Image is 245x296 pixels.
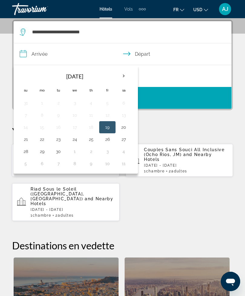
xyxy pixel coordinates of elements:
[86,135,96,144] button: Day 25
[217,3,233,15] button: User Menu
[139,4,146,14] button: Extra navigation items
[54,147,63,156] button: Day 30
[37,123,47,131] button: Day 15
[126,144,233,177] button: Couples Sans Souci All Inclusive (Ocho Rios, JM) and Nearby Hotels[DATE] - [DATE]1Chambre2Adultes
[119,159,129,168] button: Day 11
[54,135,63,144] button: Day 23
[144,169,165,173] span: 1
[119,99,129,107] button: Day 6
[144,163,228,168] p: [DATE] - [DATE]
[70,147,80,156] button: Day 1
[31,213,51,218] span: 1
[70,111,80,119] button: Day 10
[12,1,73,17] a: Travorium
[21,159,31,168] button: Day 5
[119,111,129,119] button: Day 13
[103,147,112,156] button: Day 3
[222,6,228,12] span: AJ
[31,208,115,212] p: [DATE] - [DATE]
[14,43,231,65] button: Check in and out dates
[21,111,31,119] button: Day 7
[31,196,113,206] span: and Nearby Hotels
[58,213,74,218] span: Adultes
[173,5,184,14] button: Change language
[86,111,96,119] button: Day 11
[21,135,31,144] button: Day 21
[37,147,47,156] button: Day 29
[100,7,112,12] a: Hôtels
[34,69,116,84] th: [DATE]
[119,135,129,144] button: Day 27
[14,21,231,109] div: Search widget
[12,183,119,221] button: Riad Sous le Soleil ([GEOGRAPHIC_DATA], [GEOGRAPHIC_DATA]) and Nearby Hotels[DATE] - [DATE]1Chamb...
[37,135,47,144] button: Day 22
[21,123,31,131] button: Day 14
[124,7,133,12] a: Vols
[173,7,178,12] span: fr
[37,111,47,119] button: Day 8
[193,5,208,14] button: Change currency
[37,99,47,107] button: Day 1
[193,7,202,12] span: USD
[144,152,212,162] span: and Nearby Hotels
[119,123,129,131] button: Day 20
[103,123,112,131] button: Day 19
[70,135,80,144] button: Day 24
[146,169,165,173] span: Chambre
[21,99,31,107] button: Day 31
[221,272,240,291] iframe: Bouton de lancement de la fenêtre de messagerie
[37,159,47,168] button: Day 6
[86,147,96,156] button: Day 2
[119,147,129,156] button: Day 4
[54,159,63,168] button: Day 7
[103,159,112,168] button: Day 10
[86,159,96,168] button: Day 9
[86,123,96,131] button: Day 18
[103,99,112,107] button: Day 5
[70,99,80,107] button: Day 3
[116,69,132,83] button: Next month
[171,169,187,173] span: Adultes
[70,123,80,131] button: Day 17
[169,169,187,173] span: 2
[70,159,80,168] button: Day 8
[54,123,63,131] button: Day 16
[21,147,31,156] button: Day 28
[55,213,73,218] span: 2
[54,99,63,107] button: Day 2
[12,144,119,177] button: Hotels in Trois-Rivieres, [GEOGRAPHIC_DATA], [GEOGRAPHIC_DATA][DATE] - [DATE]1Chambre2Adultes
[33,213,51,218] span: Chambre
[12,239,233,251] h2: Destinations en vedette
[86,99,96,107] button: Day 4
[103,135,112,144] button: Day 26
[144,147,225,157] span: Couples Sans Souci All Inclusive (Ocho Rios, JM)
[54,111,63,119] button: Day 9
[31,187,84,201] span: Riad Sous le Soleil ([GEOGRAPHIC_DATA], [GEOGRAPHIC_DATA])
[12,125,233,138] p: Your Recent Searches
[103,111,112,119] button: Day 12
